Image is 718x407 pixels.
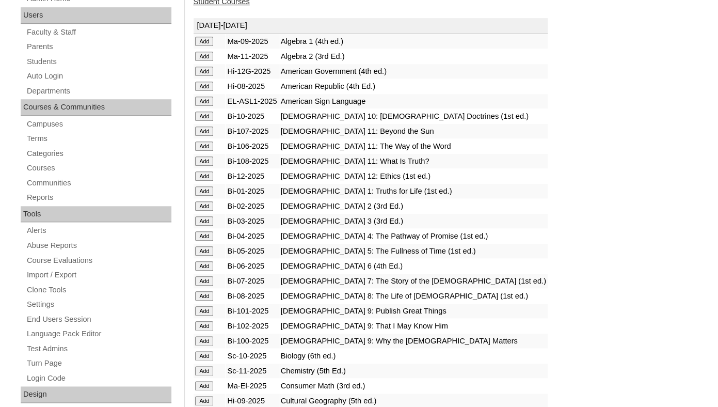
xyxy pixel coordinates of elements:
[26,162,171,175] a: Courses
[195,97,213,106] input: Add
[195,396,213,405] input: Add
[195,336,213,346] input: Add
[226,274,278,288] td: Bi-07-2025
[226,244,278,258] td: Bi-05-2025
[279,94,548,108] td: American Sign Language
[26,239,171,252] a: Abuse Reports
[195,231,213,241] input: Add
[226,139,278,153] td: Bi-106-2025
[279,124,548,138] td: [DEMOGRAPHIC_DATA] 11: Beyond the Sun
[195,381,213,390] input: Add
[226,64,278,79] td: Hi-12G-2025
[279,139,548,153] td: [DEMOGRAPHIC_DATA] 11: The Way of the Word
[195,52,213,61] input: Add
[26,372,171,385] a: Login Code
[26,55,171,68] a: Students
[195,82,213,91] input: Add
[226,214,278,228] td: Bi-03-2025
[279,169,548,183] td: [DEMOGRAPHIC_DATA] 12: Ethics (1st ed.)
[195,142,213,151] input: Add
[195,112,213,121] input: Add
[279,154,548,168] td: [DEMOGRAPHIC_DATA] 11: What Is Truth?
[195,291,213,301] input: Add
[279,34,548,49] td: Algebra 1 (4th ed.)
[26,284,171,296] a: Clone Tools
[26,357,171,370] a: Turn Page
[226,79,278,93] td: Hi-08-2025
[21,99,171,116] div: Courses & Communities
[226,289,278,303] td: Bi-08-2025
[21,206,171,223] div: Tools
[195,216,213,226] input: Add
[195,246,213,256] input: Add
[26,147,171,160] a: Categories
[226,229,278,243] td: Bi-04-2025
[195,351,213,361] input: Add
[26,298,171,311] a: Settings
[279,229,548,243] td: [DEMOGRAPHIC_DATA] 4: The Pathway of Promise (1st ed.)
[195,261,213,271] input: Add
[26,254,171,267] a: Course Evaluations
[195,321,213,331] input: Add
[194,18,547,34] td: [DATE]-[DATE]
[195,156,213,166] input: Add
[26,132,171,145] a: Terms
[226,109,278,123] td: Bi-10-2025
[26,26,171,39] a: Faculty & Staff
[279,79,548,93] td: American Republic (4th Ed.)
[279,109,548,123] td: [DEMOGRAPHIC_DATA] 10: [DEMOGRAPHIC_DATA] Doctrines (1st ed.)
[21,7,171,24] div: Users
[26,85,171,98] a: Departments
[195,171,213,181] input: Add
[279,274,548,288] td: [DEMOGRAPHIC_DATA] 7: The Story of the [DEMOGRAPHIC_DATA] (1st ed.)
[279,319,548,333] td: [DEMOGRAPHIC_DATA] 9: That I May Know Him
[226,334,278,348] td: Bi-100-2025
[26,269,171,281] a: Import / Export
[279,379,548,393] td: Consumer Math (3rd ed.)
[279,259,548,273] td: [DEMOGRAPHIC_DATA] 6 (4th Ed.)
[279,184,548,198] td: [DEMOGRAPHIC_DATA] 1: Truths for Life (1st ed.)
[21,386,171,403] div: Design
[26,342,171,355] a: Test Admins
[279,199,548,213] td: [DEMOGRAPHIC_DATA] 2 (3rd Ed.)
[26,40,171,53] a: Parents
[279,334,548,348] td: [DEMOGRAPHIC_DATA] 9: Why the [DEMOGRAPHIC_DATA] Matters
[195,37,213,46] input: Add
[226,34,278,49] td: Ma-09-2025
[195,366,213,375] input: Add
[226,379,278,393] td: Ma-El-2025
[226,184,278,198] td: Bi-01-2025
[279,289,548,303] td: [DEMOGRAPHIC_DATA] 8: The Life of [DEMOGRAPHIC_DATA] (1st ed.)
[195,201,213,211] input: Add
[279,349,548,363] td: Biology (6th ed.)
[195,306,213,316] input: Add
[26,118,171,131] a: Campuses
[26,177,171,190] a: Communities
[195,67,213,76] input: Add
[195,276,213,286] input: Add
[226,94,278,108] td: EL-ASL1-2025
[195,186,213,196] input: Add
[226,319,278,333] td: Bi-102-2025
[226,124,278,138] td: Bi-107-2025
[26,191,171,204] a: Reports
[226,169,278,183] td: Bi-12-2025
[226,304,278,318] td: Bi-101-2025
[26,327,171,340] a: Language Pack Editor
[26,70,171,83] a: Auto Login
[26,313,171,326] a: End Users Session
[279,64,548,79] td: American Government (4th ed.)
[279,364,548,378] td: Chemistry (5th Ed.)
[226,364,278,378] td: Sc-11-2025
[226,49,278,64] td: Ma-11-2025
[279,304,548,318] td: [DEMOGRAPHIC_DATA] 9: Publish Great Things
[226,349,278,363] td: Sc-10-2025
[195,127,213,136] input: Add
[226,154,278,168] td: Bi-108-2025
[226,259,278,273] td: Bi-06-2025
[279,244,548,258] td: [DEMOGRAPHIC_DATA] 5: The Fullness of Time (1st ed.)
[26,224,171,237] a: Alerts
[279,214,548,228] td: [DEMOGRAPHIC_DATA] 3 (3rd Ed.)
[226,199,278,213] td: Bi-02-2025
[279,49,548,64] td: Algebra 2 (3rd Ed.)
